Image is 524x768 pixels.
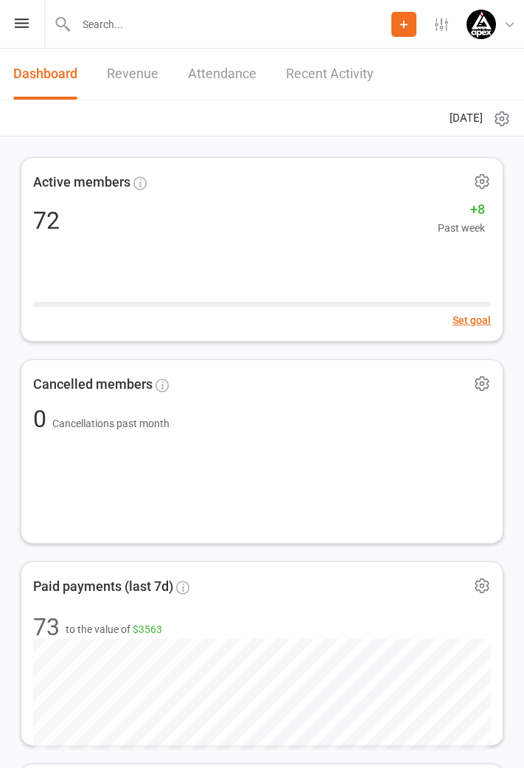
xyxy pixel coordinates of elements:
span: Past week [438,220,485,236]
span: to the value of [66,621,162,639]
span: +8 [438,199,485,221]
div: 73 [33,615,60,639]
span: [DATE] [450,109,483,127]
span: Cancellations past month [52,418,170,429]
span: Paid payments (last 7d) [33,576,173,598]
span: 0 [33,405,52,433]
span: Cancelled members [33,374,153,395]
span: $3563 [133,623,162,635]
span: Active members [33,172,130,193]
a: Attendance [188,49,256,100]
a: Recent Activity [286,49,374,100]
img: thumb_image1745496852.png [467,10,496,39]
button: Set goal [453,312,491,328]
a: Revenue [107,49,158,100]
input: Search... [71,14,391,35]
a: Dashboard [13,49,77,100]
div: 72 [33,209,60,232]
